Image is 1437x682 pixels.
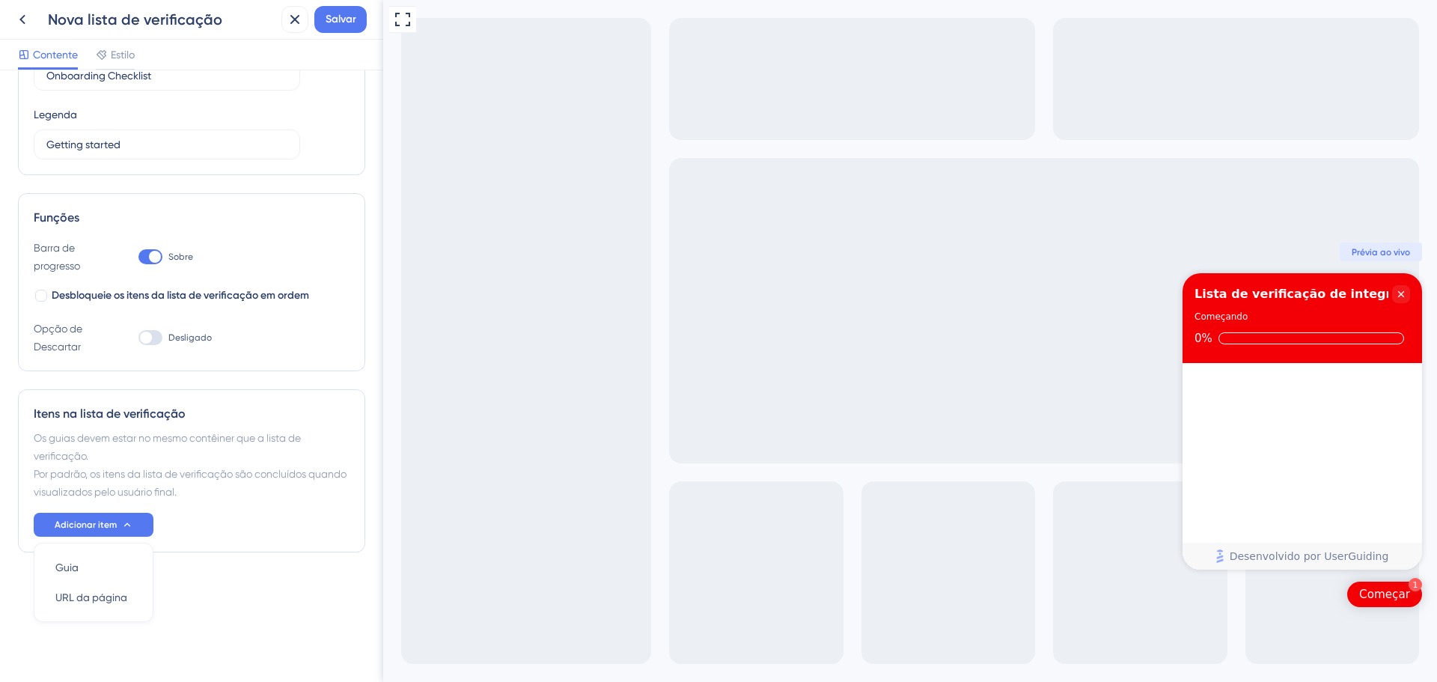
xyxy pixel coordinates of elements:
font: Opção de Descartar [34,323,82,353]
font: Contente [33,49,78,61]
input: Cabeçalho 1 [46,67,287,84]
font: Guia [55,561,79,573]
div: Itens da lista de verificação [799,363,1039,541]
font: Começar [976,588,1027,601]
button: Salvar [314,6,367,33]
font: Nova lista de verificação [48,10,222,28]
button: URL da página [43,582,144,612]
input: Cabeçalho 2 [46,136,287,153]
font: Os guias devem estar no mesmo contêiner que a lista de verificação. [34,432,301,462]
button: Adicionar item [34,513,153,537]
button: Guia [43,552,144,582]
div: Progresso da lista de verificação: 0% [811,332,1027,345]
font: URL da página [55,591,127,603]
font: Salvar [326,13,356,25]
font: Prévia ao vivo [968,247,1027,258]
font: Começando [811,311,864,322]
font: Itens na lista de verificação [34,407,186,421]
font: Legenda [34,109,77,121]
div: Recipiente de lista de verificação [799,273,1039,570]
font: 0% [811,332,829,345]
font: Por padrão, os itens da lista de verificação são concluídos quando visualizados pelo usuário final. [34,468,347,498]
div: Fechar lista de verificação [1009,285,1027,303]
font: Adicionar item [55,520,117,530]
font: Estilo [111,49,135,61]
font: Sobre [168,252,193,262]
font: 1 [1030,580,1035,590]
div: Abra a lista de verificação do Get Started, módulos restantes: 1 [964,582,1039,607]
font: Desbloqueie os itens da lista de verificação em ordem [52,289,309,302]
font: Barra de progresso [34,242,80,272]
div: Rodapé [799,543,1039,570]
font: Lista de verificação de integração [811,287,1040,301]
font: Funções [34,210,79,225]
font: Desenvolvido por UserGuiding [846,550,1006,562]
font: Desligado [168,332,212,343]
